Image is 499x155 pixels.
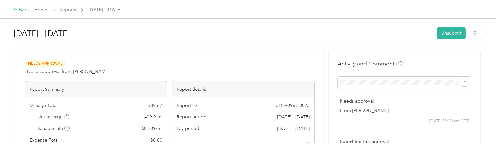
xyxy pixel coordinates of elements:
button: Unsubmit [437,27,466,39]
span: Net mileage [38,114,70,120]
div: Back [13,6,30,14]
span: Variable rate [38,125,70,132]
span: $ 85.67 [148,102,162,109]
p: Submitted for approval [340,138,469,145]
a: Home [35,7,48,13]
span: Mileage Total [30,102,57,109]
span: Needs approval from [PERSON_NAME] [27,68,109,75]
h1: Sep 1 - 30, 2025 [14,25,432,41]
span: Needs Approval [25,60,66,67]
span: Expense Total [30,137,58,143]
span: [DATE] - [DATE] [89,6,122,13]
iframe: Everlance-gr Chat Button Frame [462,118,499,155]
p: From [PERSON_NAME] [340,107,469,114]
span: Report ID [177,102,197,109]
span: Report period [177,114,207,120]
span: [DATE] - [DATE] [277,114,310,120]
span: [DATE] - [DATE] [277,125,310,132]
span: Pay period [177,125,199,132]
div: Report Summary [25,81,167,97]
span: [DATE] 09:23 am CDT [429,118,469,124]
span: Submitter [177,142,197,148]
div: Report details [172,81,314,97]
span: 13D090967-0023 [273,102,310,109]
span: 409.9 mi [144,114,162,120]
span: $ 0.00 [150,137,162,143]
p: Needs approval [340,98,469,105]
h4: Activity and Comments [338,60,403,68]
span: $ 0.209 / mi [141,125,162,132]
a: Reports [60,7,76,13]
span: [PERSON_NAME] [267,142,303,148]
